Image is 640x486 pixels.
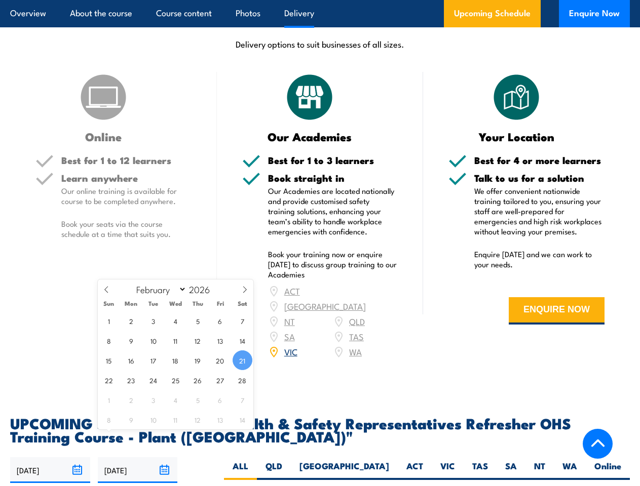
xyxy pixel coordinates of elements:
[210,410,230,429] span: March 13, 2026
[187,300,209,307] span: Thu
[121,390,141,410] span: March 2, 2026
[120,300,142,307] span: Mon
[61,219,192,239] p: Book your seats via the course schedule at a time that suits you.
[61,173,192,183] h5: Learn anywhere
[268,249,398,279] p: Book your training now or enquire [DATE] to discuss group training to our Academies
[121,311,141,331] span: February 2, 2026
[464,460,497,480] label: TAS
[99,331,119,350] span: February 8, 2026
[242,131,378,142] h3: Our Academies
[554,460,586,480] label: WA
[98,300,120,307] span: Sun
[497,460,525,480] label: SA
[210,350,230,370] span: February 20, 2026
[257,460,291,480] label: QLD
[121,331,141,350] span: February 9, 2026
[525,460,554,480] label: NT
[188,311,208,331] span: February 5, 2026
[10,457,90,483] input: From date
[233,410,252,429] span: March 14, 2026
[35,131,171,142] h3: Online
[143,390,163,410] span: March 3, 2026
[166,311,185,331] span: February 4, 2026
[474,186,605,236] p: We offer convenient nationwide training tailored to you, ensuring your staff are well-prepared fo...
[586,460,630,480] label: Online
[121,410,141,429] span: March 9, 2026
[233,370,252,390] span: February 28, 2026
[233,390,252,410] span: March 7, 2026
[268,186,398,236] p: Our Academies are located nationally and provide customised safety training solutions, enhancing ...
[210,370,230,390] span: February 27, 2026
[210,311,230,331] span: February 6, 2026
[188,350,208,370] span: February 19, 2026
[188,390,208,410] span: March 5, 2026
[186,283,220,295] input: Year
[131,282,186,296] select: Month
[166,390,185,410] span: March 4, 2026
[233,350,252,370] span: February 21, 2026
[166,350,185,370] span: February 18, 2026
[166,331,185,350] span: February 11, 2026
[233,311,252,331] span: February 7, 2026
[474,173,605,183] h5: Talk to us for a solution
[398,460,432,480] label: ACT
[291,460,398,480] label: [GEOGRAPHIC_DATA]
[232,300,254,307] span: Sat
[474,155,605,165] h5: Best for 4 or more learners
[98,457,178,483] input: To date
[99,311,119,331] span: February 1, 2026
[121,370,141,390] span: February 23, 2026
[99,350,119,370] span: February 15, 2026
[188,410,208,429] span: March 12, 2026
[284,345,297,357] a: VIC
[121,350,141,370] span: February 16, 2026
[188,331,208,350] span: February 12, 2026
[474,249,605,269] p: Enquire [DATE] and we can work to your needs.
[142,300,165,307] span: Tue
[143,350,163,370] span: February 17, 2026
[143,410,163,429] span: March 10, 2026
[509,297,605,325] button: ENQUIRE NOW
[233,331,252,350] span: February 14, 2026
[165,300,187,307] span: Wed
[10,38,630,50] p: Delivery options to suit businesses of all sizes.
[209,300,232,307] span: Fri
[61,155,192,165] h5: Best for 1 to 12 learners
[432,460,464,480] label: VIC
[210,390,230,410] span: March 6, 2026
[210,331,230,350] span: February 13, 2026
[143,311,163,331] span: February 3, 2026
[10,416,630,442] h2: UPCOMING SCHEDULE FOR - "Health & Safety Representatives Refresher OHS Training Course - Plant ([...
[188,370,208,390] span: February 26, 2026
[268,155,398,165] h5: Best for 1 to 3 learners
[61,186,192,206] p: Our online training is available for course to be completed anywhere.
[99,370,119,390] span: February 22, 2026
[224,460,257,480] label: ALL
[166,410,185,429] span: March 11, 2026
[143,370,163,390] span: February 24, 2026
[268,173,398,183] h5: Book straight in
[448,131,584,142] h3: Your Location
[143,331,163,350] span: February 10, 2026
[166,370,185,390] span: February 25, 2026
[99,390,119,410] span: March 1, 2026
[99,410,119,429] span: March 8, 2026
